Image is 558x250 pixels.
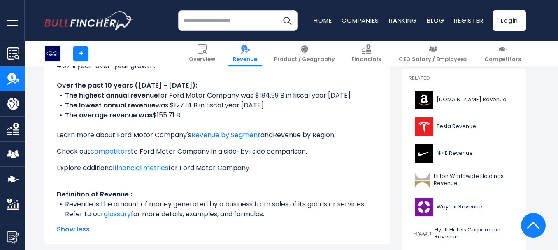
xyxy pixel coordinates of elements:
[409,222,520,245] a: Hyatt Hotels Corporation Revenue
[114,163,168,173] a: financial metrics
[184,41,220,66] a: Overview
[389,16,417,25] a: Ranking
[454,16,483,25] a: Register
[233,56,257,63] span: Revenue
[346,41,386,66] a: Financials
[414,198,434,216] img: W logo
[44,11,133,30] a: Go to homepage
[57,110,378,120] li: $155.71 B.
[484,56,521,63] span: Competitors
[57,91,378,100] li: for Ford Motor Company was $184.99 B in fiscal year [DATE].
[269,41,340,66] a: Product / Geography
[65,91,158,100] b: The highest annual revenue
[104,209,131,219] a: glossary
[414,91,434,109] img: AMZN logo
[57,224,378,234] span: Show less
[45,46,60,61] img: F logo
[189,56,215,63] span: Overview
[73,46,88,61] a: +
[274,56,335,63] span: Product / Geography
[409,75,520,82] p: Related
[44,11,133,30] img: bullfincher logo
[427,16,444,25] a: Blog
[273,130,334,140] a: Revenue by Region
[57,130,378,140] p: Learn more about Ford Motor Company's and .
[65,110,153,120] b: The average revenue was
[414,224,432,243] img: H logo
[409,142,520,165] a: NIKE Revenue
[394,41,472,66] a: CEO Salary / Employees
[409,115,520,138] a: Tesla Revenue
[228,41,262,66] a: Revenue
[65,100,156,110] b: The lowest annual revenue
[409,196,520,218] a: Wayfair Revenue
[414,144,434,163] img: NKE logo
[57,189,132,199] b: Definition of Revenue :
[409,169,520,192] a: Hilton Worldwide Holdings Revenue
[57,199,378,219] li: Revenue is the amount of money generated by a business from sales of its goods or services. Refer...
[90,147,131,156] a: competitors
[414,117,434,136] img: TSLA logo
[351,56,381,63] span: Financials
[57,81,197,90] b: Over the past 10 years ([DATE] - [DATE]):
[57,100,378,110] li: was $127.14 B in fiscal year [DATE].
[409,89,520,111] a: [DOMAIN_NAME] Revenue
[57,163,378,173] p: Explore additional for Ford Motor Company.
[399,56,467,63] span: CEO Salary / Employees
[493,10,526,31] a: Login
[191,130,260,140] a: Revenue by Segment
[414,171,431,189] img: HLT logo
[342,16,379,25] a: Companies
[314,16,332,25] a: Home
[277,10,298,31] button: Search
[479,41,526,66] a: Competitors
[57,147,378,157] p: Check out to Ford Motor Company in a side-by-side comparison.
